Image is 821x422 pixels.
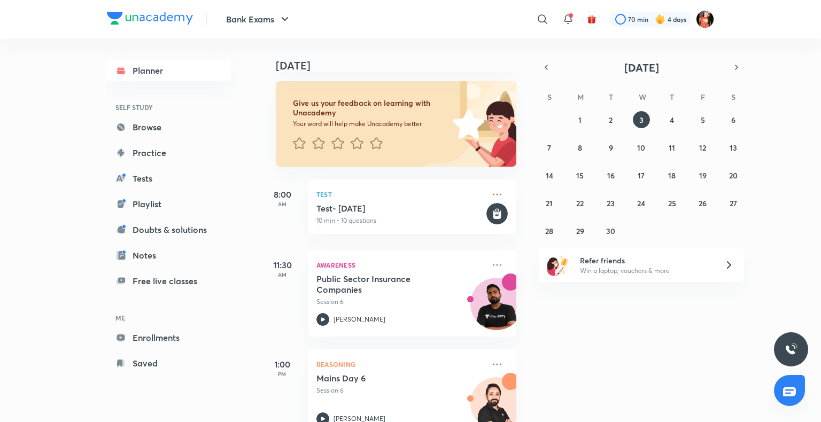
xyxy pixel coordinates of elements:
[293,98,449,118] h6: Give us your feedback on learning with Unacademy
[633,167,650,184] button: September 17, 2025
[276,59,527,72] h4: [DATE]
[220,9,298,30] button: Bank Exams
[316,203,484,214] h5: Test- 3rd Sep, 2025
[541,222,558,239] button: September 28, 2025
[571,167,588,184] button: September 15, 2025
[639,92,646,102] abbr: Wednesday
[261,188,304,201] h5: 8:00
[107,12,193,27] a: Company Logo
[107,327,231,348] a: Enrollments
[261,371,304,377] p: PM
[731,92,735,102] abbr: Saturday
[602,111,619,128] button: September 2, 2025
[729,170,738,181] abbr: September 20, 2025
[638,170,645,181] abbr: September 17, 2025
[602,194,619,212] button: September 23, 2025
[670,92,674,102] abbr: Thursday
[639,115,644,125] abbr: September 3, 2025
[546,170,553,181] abbr: September 14, 2025
[577,92,584,102] abbr: Monday
[545,226,553,236] abbr: September 28, 2025
[609,143,613,153] abbr: September 9, 2025
[578,143,582,153] abbr: September 8, 2025
[541,167,558,184] button: September 14, 2025
[541,139,558,156] button: September 7, 2025
[699,170,707,181] abbr: September 19, 2025
[670,115,674,125] abbr: September 4, 2025
[725,167,742,184] button: September 20, 2025
[668,170,676,181] abbr: September 18, 2025
[580,266,711,276] p: Win a laptop, vouchers & more
[669,143,675,153] abbr: September 11, 2025
[316,358,484,371] p: Reasoning
[637,143,645,153] abbr: September 10, 2025
[668,198,676,208] abbr: September 25, 2025
[316,297,484,307] p: Session 6
[663,139,680,156] button: September 11, 2025
[701,115,705,125] abbr: September 5, 2025
[107,98,231,116] h6: SELF STUDY
[316,259,484,271] p: Awareness
[699,143,706,153] abbr: September 12, 2025
[107,12,193,25] img: Company Logo
[107,353,231,374] a: Saved
[547,143,551,153] abbr: September 7, 2025
[261,271,304,278] p: AM
[578,115,582,125] abbr: September 1, 2025
[725,111,742,128] button: September 6, 2025
[624,60,659,75] span: [DATE]
[663,111,680,128] button: September 4, 2025
[261,358,304,371] h5: 1:00
[107,142,231,163] a: Practice
[107,193,231,215] a: Playlist
[696,10,714,28] img: Minakshi gakre
[541,194,558,212] button: September 21, 2025
[316,373,450,384] h5: Mains Day 6
[663,194,680,212] button: September 25, 2025
[633,194,650,212] button: September 24, 2025
[107,219,231,240] a: Doubts & solutions
[261,259,304,271] h5: 11:30
[571,139,588,156] button: September 8, 2025
[694,139,711,156] button: September 12, 2025
[547,254,569,276] img: referral
[554,60,729,75] button: [DATE]
[334,315,385,324] p: [PERSON_NAME]
[576,170,584,181] abbr: September 15, 2025
[546,198,553,208] abbr: September 21, 2025
[107,270,231,292] a: Free live classes
[576,226,584,236] abbr: September 29, 2025
[571,111,588,128] button: September 1, 2025
[609,115,613,125] abbr: September 2, 2025
[602,222,619,239] button: September 30, 2025
[587,14,597,24] img: avatar
[316,188,484,201] p: Test
[694,194,711,212] button: September 26, 2025
[316,386,484,395] p: Session 6
[293,120,449,128] p: Your word will help make Unacademy better
[637,198,645,208] abbr: September 24, 2025
[580,255,711,266] h6: Refer friends
[606,226,615,236] abbr: September 30, 2025
[602,167,619,184] button: September 16, 2025
[107,309,231,327] h6: ME
[607,170,615,181] abbr: September 16, 2025
[701,92,705,102] abbr: Friday
[699,198,707,208] abbr: September 26, 2025
[416,81,516,167] img: feedback_image
[471,284,522,335] img: Avatar
[663,167,680,184] button: September 18, 2025
[785,343,797,356] img: ttu
[571,194,588,212] button: September 22, 2025
[725,194,742,212] button: September 27, 2025
[655,14,665,25] img: streak
[261,201,304,207] p: AM
[547,92,552,102] abbr: Sunday
[694,111,711,128] button: September 5, 2025
[731,115,735,125] abbr: September 6, 2025
[571,222,588,239] button: September 29, 2025
[607,198,615,208] abbr: September 23, 2025
[107,245,231,266] a: Notes
[602,139,619,156] button: September 9, 2025
[633,139,650,156] button: September 10, 2025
